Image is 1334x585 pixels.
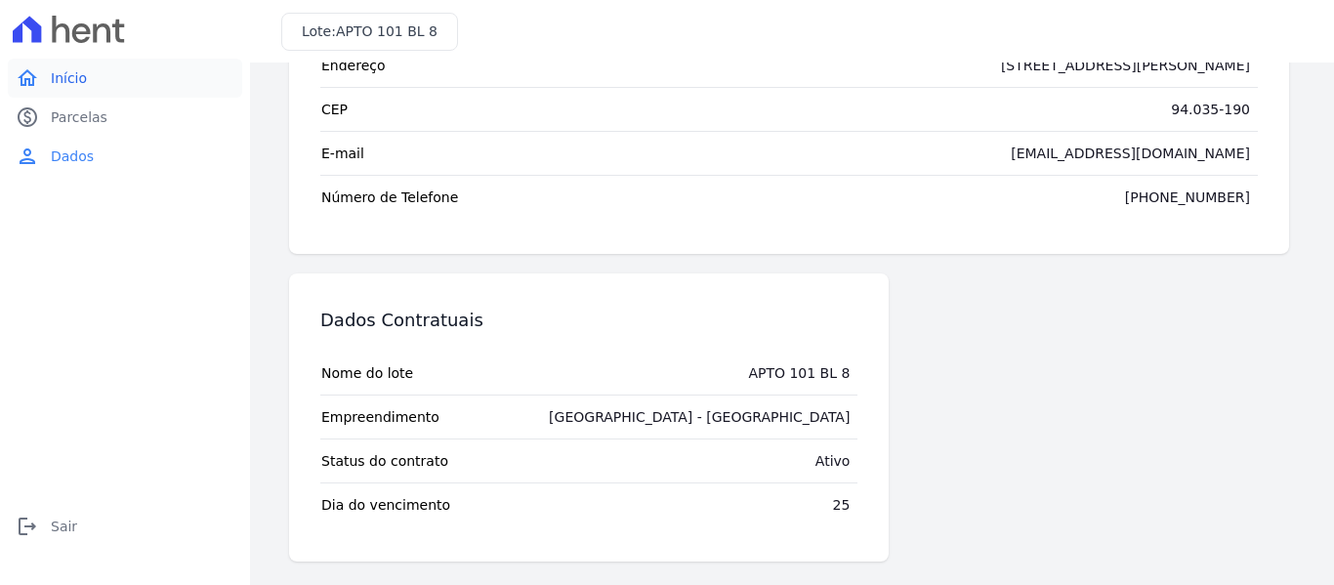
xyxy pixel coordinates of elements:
[815,451,851,471] div: Ativo
[16,105,39,129] i: paid
[549,407,850,427] div: [GEOGRAPHIC_DATA] - [GEOGRAPHIC_DATA]
[51,517,77,536] span: Sair
[321,56,386,75] span: Endereço
[321,100,348,119] span: CEP
[321,188,458,207] span: Número de Telefone
[833,495,851,515] div: 25
[51,107,107,127] span: Parcelas
[1011,144,1250,163] div: [EMAIL_ADDRESS][DOMAIN_NAME]
[16,145,39,168] i: person
[302,21,438,42] h3: Lote:
[321,363,413,383] span: Nome do lote
[51,146,94,166] span: Dados
[8,98,242,137] a: paidParcelas
[16,66,39,90] i: home
[321,495,450,515] span: Dia do vencimento
[51,68,87,88] span: Início
[8,507,242,546] a: logoutSair
[1001,56,1250,75] div: [STREET_ADDRESS][PERSON_NAME]
[321,407,439,427] span: Empreendimento
[1171,100,1250,119] div: 94.035-190
[321,451,448,471] span: Status do contrato
[16,515,39,538] i: logout
[1125,188,1250,207] div: [PHONE_NUMBER]
[8,59,242,98] a: homeInício
[320,309,483,332] h3: Dados Contratuais
[748,363,850,383] div: APTO 101 BL 8
[8,137,242,176] a: personDados
[336,23,438,39] span: APTO 101 BL 8
[321,144,364,163] span: E-mail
